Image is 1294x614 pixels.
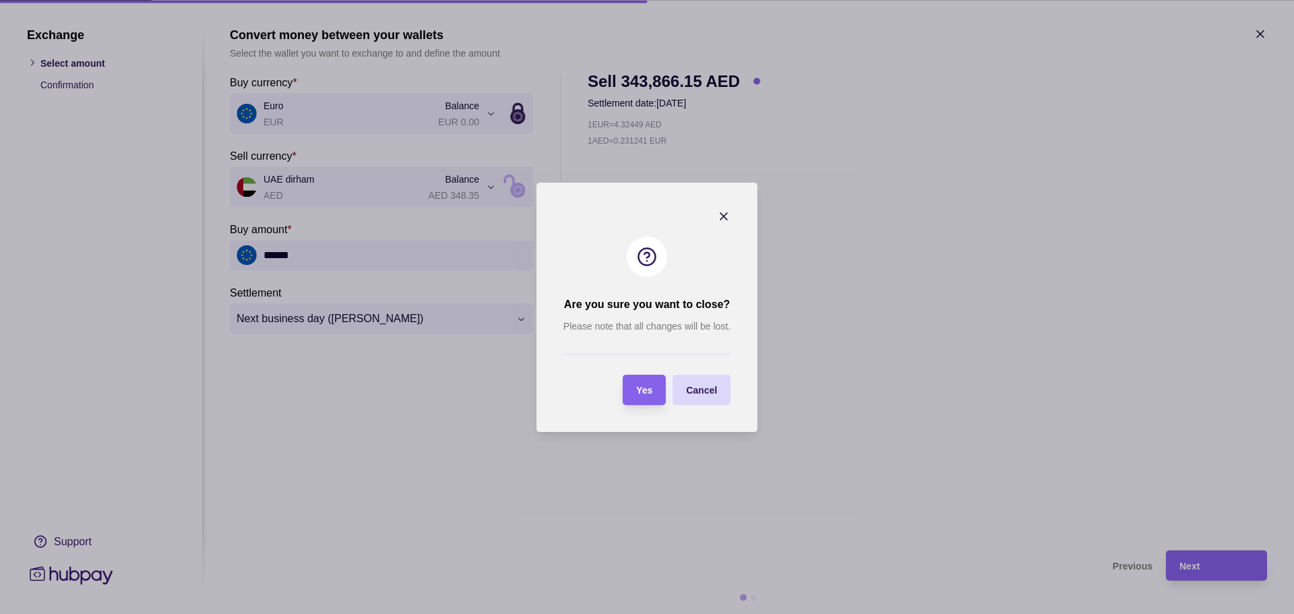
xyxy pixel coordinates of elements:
button: Cancel [673,375,731,405]
span: Yes [636,385,652,396]
h2: Are you sure you want to close? [564,297,730,312]
p: Please note that all changes will be lost. [563,319,731,334]
button: Yes [623,375,666,405]
span: Cancel [686,385,717,396]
